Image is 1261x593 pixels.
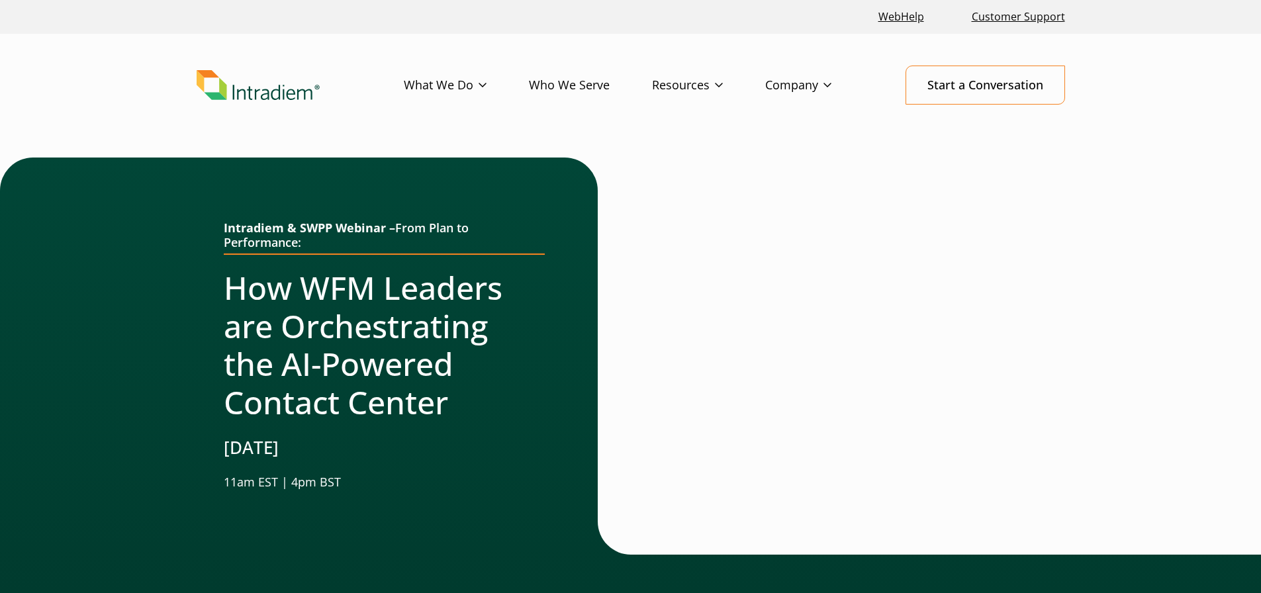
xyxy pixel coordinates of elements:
a: Link opens in a new window [873,3,929,31]
a: What We Do [404,66,529,105]
a: Link to homepage of Intradiem [197,70,404,101]
a: Company [765,66,874,105]
a: Start a Conversation [906,66,1065,105]
h2: How WFM Leaders are Orchestrating the AI-Powered Contact Center [224,269,545,421]
h3: [DATE] [224,437,545,458]
p: 11am EST | 4pm BST [224,474,545,491]
a: Resources [652,66,765,105]
a: Who We Serve [529,66,652,105]
strong: Intradiem & SWPP Webinar – [224,220,395,236]
h2: From Plan to Performance: [224,221,545,255]
a: Customer Support [966,3,1070,31]
img: Intradiem [197,70,320,101]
